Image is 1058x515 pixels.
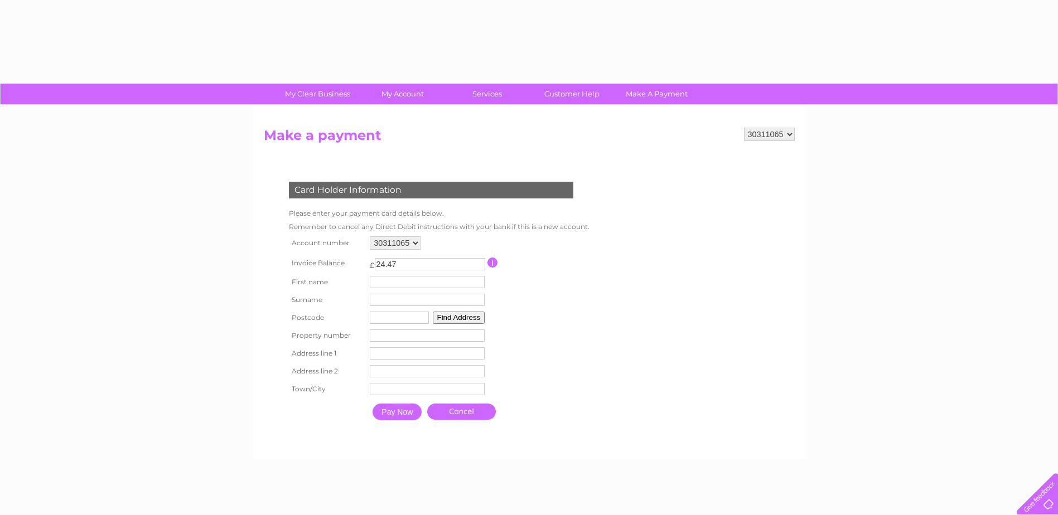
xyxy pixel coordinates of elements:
[286,380,368,398] th: Town/City
[611,84,703,104] a: Make A Payment
[286,207,592,220] td: Please enter your payment card details below.
[356,84,448,104] a: My Account
[264,128,795,149] h2: Make a payment
[370,255,374,269] td: £
[286,344,368,362] th: Address line 1
[487,257,498,268] input: Information
[286,234,368,252] th: Account number
[286,220,592,234] td: Remember to cancel any Direct Debit instructions with your bank if this is a new account.
[526,84,618,104] a: Customer Help
[286,252,368,273] th: Invoice Balance
[286,273,368,291] th: First name
[373,404,422,420] input: Pay Now
[286,327,368,344] th: Property number
[286,309,368,327] th: Postcode
[272,84,364,104] a: My Clear Business
[286,291,368,309] th: Surname
[433,312,485,324] button: Find Address
[441,84,533,104] a: Services
[289,182,573,198] div: Card Holder Information
[427,404,496,420] a: Cancel
[286,362,368,380] th: Address line 2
